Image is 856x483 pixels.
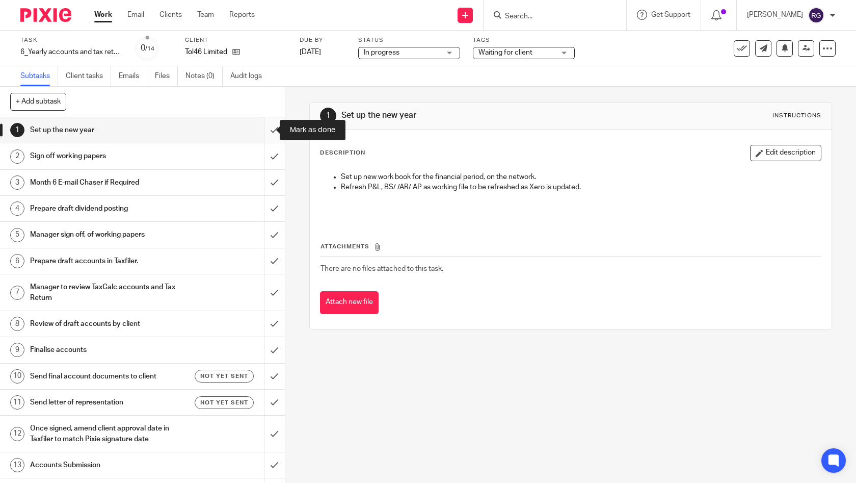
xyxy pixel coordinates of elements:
label: Client [185,36,287,44]
h1: Once signed, amend client approval date in Taxfiler to match Pixie signature date [30,421,179,447]
p: Tol46 Limited [185,47,227,57]
p: [PERSON_NAME] [747,10,803,20]
div: Instructions [772,112,821,120]
a: Work [94,10,112,20]
span: Waiting for client [478,49,532,56]
h1: Send final account documents to client [30,369,179,384]
div: 6 [10,254,24,268]
button: Attach new file [320,291,379,314]
a: Reports [229,10,255,20]
div: 7 [10,286,24,300]
a: Email [127,10,144,20]
button: Edit description [750,145,821,161]
label: Task [20,36,122,44]
div: 4 [10,201,24,216]
div: 13 [10,458,24,472]
span: Not yet sent [200,372,248,380]
span: Attachments [320,244,369,249]
div: 10 [10,369,24,384]
img: Pixie [20,8,71,22]
a: Team [197,10,214,20]
a: Emails [119,66,147,86]
label: Status [358,36,460,44]
h1: Manager sign off, of working papers [30,227,179,242]
h1: Set up the new year [30,122,179,138]
a: Subtasks [20,66,58,86]
h1: Set up the new year [341,110,592,121]
div: 3 [10,175,24,190]
h1: Prepare draft dividend posting [30,201,179,216]
div: 6_Yearly accounts and tax return [20,47,122,57]
input: Search [504,12,596,21]
h1: Sign off working papers [30,148,179,164]
label: Due by [300,36,345,44]
a: Notes (0) [185,66,223,86]
a: Client tasks [66,66,111,86]
div: 1 [10,123,24,137]
label: Tags [473,36,575,44]
button: + Add subtask [10,93,66,110]
div: 5 [10,228,24,242]
h1: Finalise accounts [30,342,179,358]
span: Get Support [651,11,690,18]
div: 2 [10,149,24,164]
a: Files [155,66,178,86]
span: [DATE] [300,48,321,56]
span: Not yet sent [200,398,248,407]
h1: Accounts Submission [30,457,179,473]
p: Set up new work book for the financial period, on the network. [341,172,821,182]
div: 11 [10,395,24,410]
h1: Send letter of representation [30,395,179,410]
div: 1 [320,108,336,124]
p: Description [320,149,365,157]
div: 0 [141,42,154,54]
div: 9 [10,343,24,357]
div: 8 [10,317,24,331]
img: svg%3E [808,7,824,23]
div: 12 [10,427,24,441]
small: /14 [145,46,154,52]
p: Refresh P&L, BS/ /AR/ AP as working file to be refreshed as Xero is updated. [341,182,821,192]
h1: Month 6 E-mail Chaser if Required [30,175,179,190]
h1: Prepare draft accounts in Taxfiler. [30,253,179,269]
h1: Review of draft accounts by client [30,316,179,332]
a: Clients [159,10,182,20]
span: In progress [364,49,399,56]
span: There are no files attached to this task. [320,265,443,272]
a: Audit logs [230,66,270,86]
h1: Manager to review TaxCalc accounts and Tax Return [30,279,179,306]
